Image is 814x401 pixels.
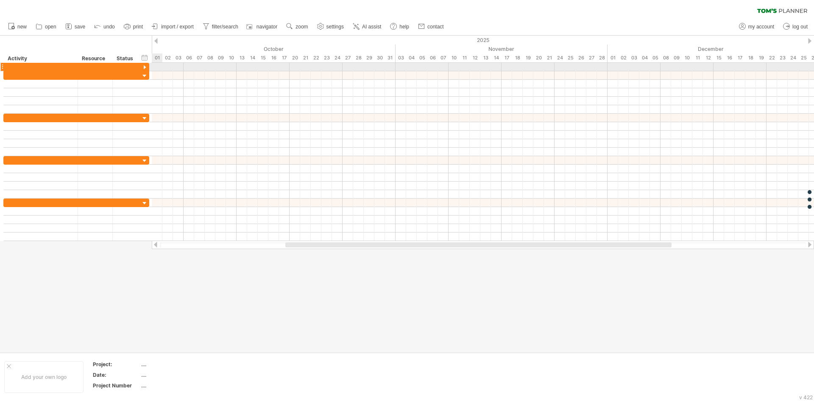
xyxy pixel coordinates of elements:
a: my account [737,21,777,32]
a: print [122,21,145,32]
div: Wednesday, 17 December 2025 [735,53,745,62]
a: open [33,21,59,32]
div: .... [141,371,212,379]
a: navigator [245,21,280,32]
div: Friday, 10 October 2025 [226,53,237,62]
div: Tuesday, 4 November 2025 [406,53,417,62]
div: Tuesday, 14 October 2025 [247,53,258,62]
div: Friday, 28 November 2025 [597,53,608,62]
div: November 2025 [396,45,608,53]
div: Friday, 24 October 2025 [332,53,343,62]
div: Monday, 27 October 2025 [343,53,353,62]
div: Tuesday, 9 December 2025 [671,53,682,62]
span: log out [792,24,808,30]
div: Tuesday, 16 December 2025 [724,53,735,62]
div: Thursday, 23 October 2025 [321,53,332,62]
div: .... [141,382,212,389]
div: Monday, 3 November 2025 [396,53,406,62]
div: Thursday, 4 December 2025 [639,53,650,62]
span: print [133,24,143,30]
div: Tuesday, 11 November 2025 [459,53,470,62]
div: Friday, 31 October 2025 [385,53,396,62]
div: Tuesday, 21 October 2025 [300,53,311,62]
div: Monday, 22 December 2025 [767,53,777,62]
a: contact [416,21,446,32]
div: Monday, 6 October 2025 [184,53,194,62]
a: import / export [150,21,196,32]
div: Friday, 7 November 2025 [438,53,449,62]
span: undo [103,24,115,30]
div: .... [141,361,212,368]
a: log out [781,21,810,32]
div: Friday, 14 November 2025 [491,53,502,62]
div: Resource [82,54,108,63]
div: Friday, 5 December 2025 [650,53,661,62]
div: Tuesday, 23 December 2025 [777,53,788,62]
div: Tuesday, 25 November 2025 [565,53,576,62]
div: Thursday, 13 November 2025 [480,53,491,62]
div: Thursday, 16 October 2025 [268,53,279,62]
a: undo [92,21,117,32]
span: zoom [295,24,308,30]
div: Monday, 10 November 2025 [449,53,459,62]
div: Wednesday, 15 October 2025 [258,53,268,62]
span: my account [748,24,774,30]
div: Tuesday, 2 December 2025 [618,53,629,62]
span: save [75,24,85,30]
div: Thursday, 9 October 2025 [215,53,226,62]
div: Wednesday, 12 November 2025 [470,53,480,62]
div: Monday, 8 December 2025 [661,53,671,62]
span: settings [326,24,344,30]
div: Thursday, 20 November 2025 [533,53,544,62]
span: open [45,24,56,30]
div: Wednesday, 19 November 2025 [523,53,533,62]
span: new [17,24,27,30]
div: Activity [8,54,73,63]
div: October 2025 [152,45,396,53]
a: AI assist [351,21,384,32]
div: Thursday, 27 November 2025 [586,53,597,62]
div: Friday, 12 December 2025 [703,53,714,62]
div: Wednesday, 29 October 2025 [364,53,374,62]
div: Wednesday, 10 December 2025 [682,53,692,62]
div: Friday, 3 October 2025 [173,53,184,62]
span: navigator [256,24,277,30]
span: help [399,24,409,30]
div: Monday, 20 October 2025 [290,53,300,62]
div: Project: [93,361,139,368]
a: settings [315,21,346,32]
span: contact [427,24,444,30]
div: Wednesday, 26 November 2025 [576,53,586,62]
div: Thursday, 30 October 2025 [374,53,385,62]
div: Friday, 21 November 2025 [544,53,555,62]
div: Monday, 15 December 2025 [714,53,724,62]
div: v 422 [799,394,813,401]
div: Tuesday, 7 October 2025 [194,53,205,62]
div: Tuesday, 18 November 2025 [512,53,523,62]
div: Wednesday, 22 October 2025 [311,53,321,62]
div: Project Number [93,382,139,389]
span: filter/search [212,24,238,30]
div: Date: [93,371,139,379]
div: Add your own logo [4,361,84,393]
div: Friday, 19 December 2025 [756,53,767,62]
div: Wednesday, 1 October 2025 [152,53,162,62]
span: import / export [161,24,194,30]
div: Status [117,54,135,63]
div: Monday, 17 November 2025 [502,53,512,62]
a: help [388,21,412,32]
div: Friday, 17 October 2025 [279,53,290,62]
div: Wednesday, 24 December 2025 [788,53,798,62]
a: new [6,21,29,32]
div: Thursday, 11 December 2025 [692,53,703,62]
div: Wednesday, 8 October 2025 [205,53,215,62]
div: Wednesday, 3 December 2025 [629,53,639,62]
a: zoom [284,21,310,32]
div: Monday, 13 October 2025 [237,53,247,62]
a: save [63,21,88,32]
a: filter/search [201,21,241,32]
div: Tuesday, 28 October 2025 [353,53,364,62]
div: Monday, 1 December 2025 [608,53,618,62]
div: Monday, 24 November 2025 [555,53,565,62]
div: Wednesday, 5 November 2025 [417,53,427,62]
